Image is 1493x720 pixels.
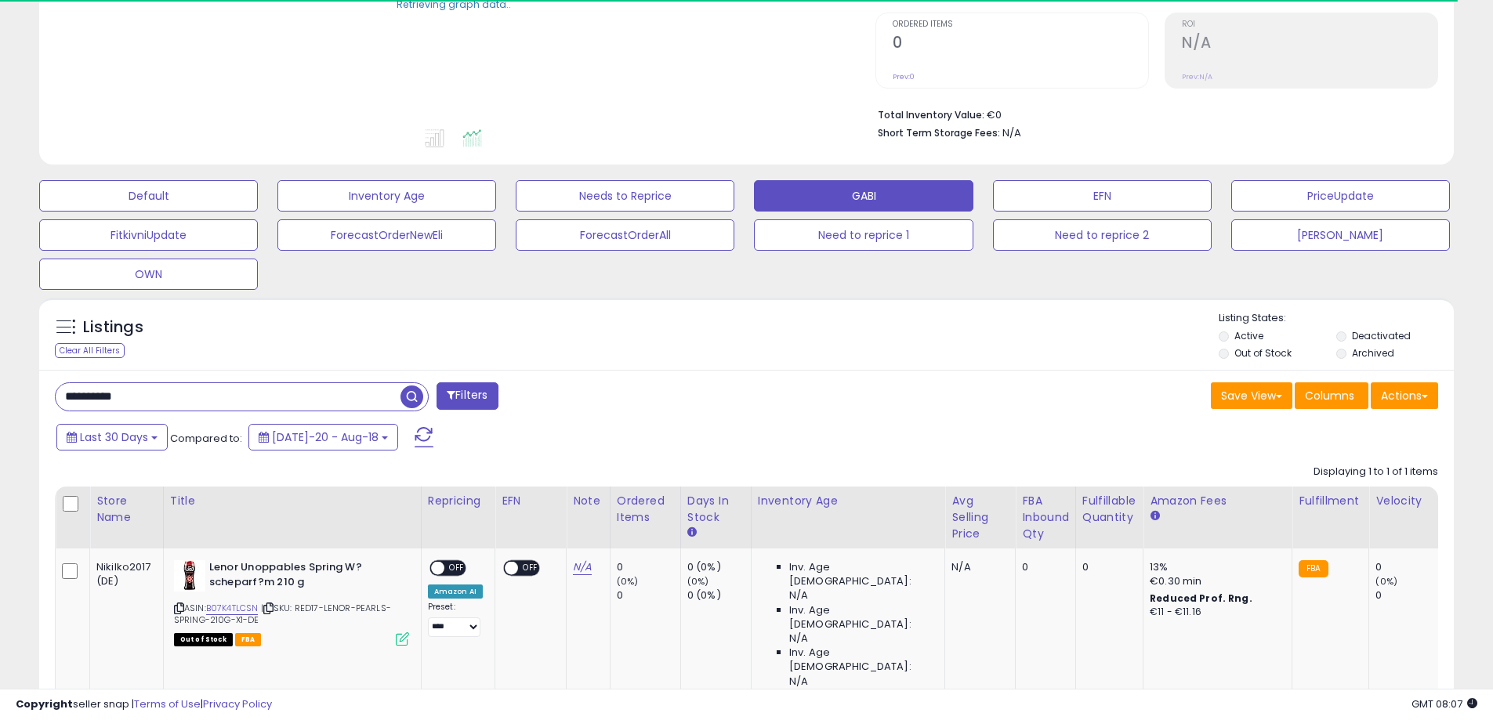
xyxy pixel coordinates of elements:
[39,219,258,251] button: FitkivniUpdate
[272,429,379,445] span: [DATE]-20 - Aug-18
[1375,560,1439,574] div: 0
[893,20,1148,29] span: Ordered Items
[1082,493,1136,526] div: Fulfillable Quantity
[1150,606,1280,619] div: €11 - €11.16
[428,493,488,509] div: Repricing
[134,696,201,711] a: Terms of Use
[16,697,272,712] div: seller snap | |
[617,588,680,602] div: 0
[993,180,1212,212] button: EFN
[1082,560,1131,574] div: 0
[617,575,639,588] small: (0%)
[209,560,400,593] b: Lenor Unoppables Spring W?scheparf?m 210 g
[1411,696,1477,711] span: 2025-09-18 08:07 GMT
[754,219,973,251] button: Need to reprice 1
[1150,592,1252,605] b: Reduced Prof. Rng.
[206,602,259,615] a: B07K4TLCSN
[1150,574,1280,588] div: €0.30 min
[878,108,984,121] b: Total Inventory Value:
[174,602,391,625] span: | SKU: RED17-LENOR-PEARLS-SPRING-210G-X1-DE
[1022,560,1064,574] div: 0
[437,382,498,410] button: Filters
[96,493,157,526] div: Store Name
[1182,20,1437,29] span: ROI
[1211,382,1292,409] button: Save View
[789,603,933,631] span: Inv. Age [DEMOGRAPHIC_DATA]:
[687,575,709,588] small: (0%)
[516,180,734,212] button: Needs to Reprice
[518,562,543,575] span: OFF
[789,675,808,689] span: N/A
[1352,346,1394,360] label: Archived
[1002,125,1021,140] span: N/A
[55,343,125,358] div: Clear All Filters
[16,696,73,711] strong: Copyright
[951,493,1009,542] div: Avg Selling Price
[83,317,143,338] h5: Listings
[1371,382,1438,409] button: Actions
[39,180,258,212] button: Default
[174,560,205,592] img: 41MGBuKy5tL._SL40_.jpg
[789,646,933,674] span: Inv. Age [DEMOGRAPHIC_DATA]:
[1234,346,1292,360] label: Out of Stock
[1150,509,1159,523] small: Amazon Fees.
[39,259,258,290] button: OWN
[1234,329,1263,342] label: Active
[1375,493,1433,509] div: Velocity
[56,424,168,450] button: Last 30 Days
[573,493,603,509] div: Note
[893,72,915,81] small: Prev: 0
[789,631,808,646] span: N/A
[878,126,1000,139] b: Short Term Storage Fees:
[1295,382,1368,409] button: Columns
[893,34,1148,55] h2: 0
[789,588,808,602] span: N/A
[170,493,415,509] div: Title
[502,493,560,509] div: EFN
[96,560,151,588] div: Nikilko2017 (DE)
[1022,493,1069,542] div: FBA inbound Qty
[1150,560,1280,574] div: 13%
[444,562,469,575] span: OFF
[277,219,496,251] button: ForecastOrderNewEli
[516,219,734,251] button: ForecastOrderAll
[1299,493,1362,509] div: Fulfillment
[1375,575,1397,588] small: (0%)
[687,493,745,526] div: Days In Stock
[174,633,233,646] span: All listings that are currently out of stock and unavailable for purchase on Amazon
[1219,311,1454,326] p: Listing States:
[1182,72,1212,81] small: Prev: N/A
[203,696,272,711] a: Privacy Policy
[1231,219,1450,251] button: [PERSON_NAME]
[1352,329,1411,342] label: Deactivated
[1182,34,1437,55] h2: N/A
[428,584,483,599] div: Amazon AI
[1231,180,1450,212] button: PriceUpdate
[617,493,674,526] div: Ordered Items
[687,560,751,574] div: 0 (0%)
[617,560,680,574] div: 0
[235,633,262,646] span: FBA
[687,588,751,602] div: 0 (0%)
[993,219,1212,251] button: Need to reprice 2
[277,180,496,212] button: Inventory Age
[1150,493,1285,509] div: Amazon Fees
[174,560,409,644] div: ASIN:
[1299,560,1328,577] small: FBA
[428,602,483,637] div: Preset:
[754,180,973,212] button: GABI
[80,429,148,445] span: Last 30 Days
[170,431,242,446] span: Compared to:
[1314,465,1438,479] div: Displaying 1 to 1 of 1 items
[1305,388,1354,403] span: Columns
[1375,588,1439,602] div: 0
[758,493,938,509] div: Inventory Age
[573,559,592,575] a: N/A
[878,104,1426,123] li: €0
[951,560,1003,574] div: N/A
[248,424,398,450] button: [DATE]-20 - Aug-18
[789,560,933,588] span: Inv. Age [DEMOGRAPHIC_DATA]:
[687,526,697,540] small: Days In Stock.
